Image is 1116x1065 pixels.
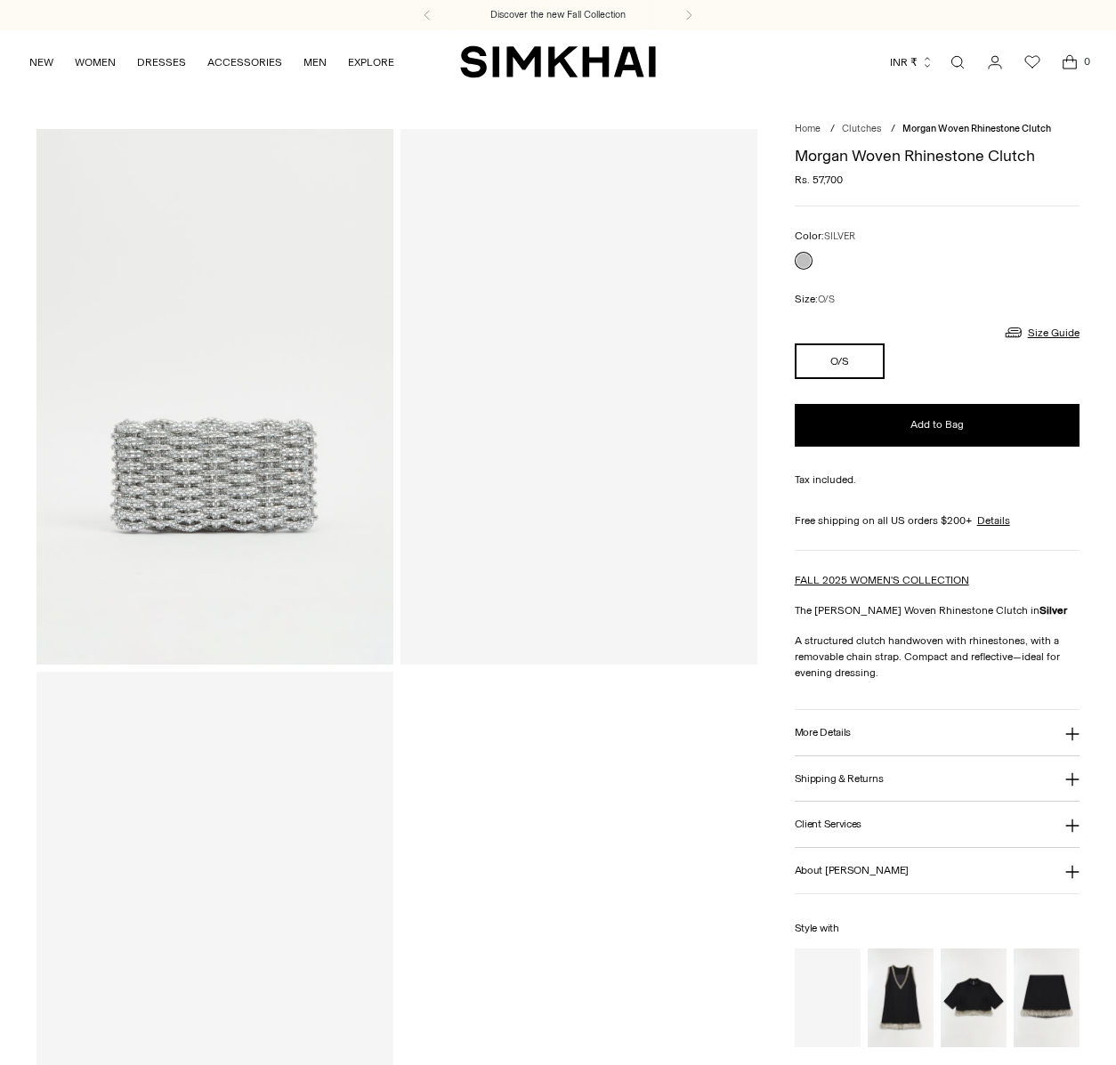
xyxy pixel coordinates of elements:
[795,512,1080,528] div: Free shipping on all US orders $200+
[348,43,394,82] a: EXPLORE
[795,756,1080,802] button: Shipping & Returns
[303,43,327,82] a: MEN
[1039,604,1067,617] strong: Silver
[400,129,757,664] a: Morgan Woven Rhinestone Clutch
[1003,321,1080,343] a: Size Guide
[824,230,855,242] span: SILVER
[795,819,862,830] h3: Client Services
[868,948,934,1047] a: Darcy Embellished Mini Dress
[795,710,1080,755] button: More Details
[795,727,851,738] h3: More Details
[490,8,626,22] a: Discover the new Fall Collection
[795,472,1080,488] div: Tax included.
[1014,948,1080,1047] a: Dua Embellished Mini Skirt
[795,848,1080,893] button: About [PERSON_NAME]
[795,228,855,245] label: Color:
[795,633,1080,681] p: A structured clutch handwoven with rhinestones, with a removable chain strap. Compact and reflect...
[75,43,116,82] a: WOMEN
[460,44,656,79] a: SIMKHAI
[977,512,1010,528] a: Details
[941,948,1007,1047] a: Jalen Embellished Cropped Top
[795,948,861,1047] a: Vixen Metallic Leather Wedge
[1015,44,1050,80] a: Wishlist
[29,43,53,82] a: NEW
[795,802,1080,847] button: Client Services
[795,865,909,876] h3: About [PERSON_NAME]
[795,404,1080,447] button: Add to Bag
[1052,44,1088,80] a: Open cart modal
[795,148,1080,164] h1: Morgan Woven Rhinestone Clutch
[940,44,975,80] a: Open search modal
[795,343,885,379] button: O/S
[795,923,1080,934] h6: Style with
[795,574,969,586] a: FALL 2025 WOMEN'S COLLECTION
[977,44,1013,80] a: Go to the account page
[795,123,821,134] a: Home
[830,122,835,137] div: /
[795,773,884,785] h3: Shipping & Returns
[842,123,881,134] a: Clutches
[207,43,282,82] a: ACCESSORIES
[910,417,964,432] span: Add to Bag
[891,122,895,137] div: /
[818,294,835,305] span: O/S
[902,123,1051,134] span: Morgan Woven Rhinestone Clutch
[1079,53,1095,69] span: 0
[795,122,1080,137] nav: breadcrumbs
[36,129,393,664] img: Morgan Woven Rhinestone Clutch
[795,172,843,188] span: Rs. 57,700
[795,291,835,308] label: Size:
[795,602,1080,618] p: The [PERSON_NAME] Woven Rhinestone Clutch in
[890,43,934,82] button: INR ₹
[137,43,186,82] a: DRESSES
